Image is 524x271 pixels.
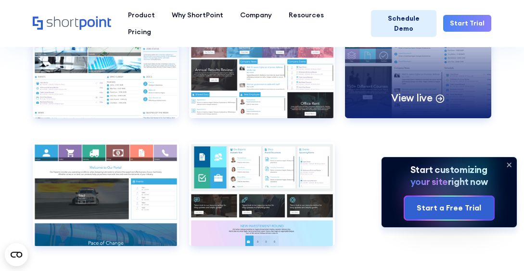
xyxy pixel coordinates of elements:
[128,27,151,37] div: Pricing
[33,142,179,259] a: Intranet Layout 7
[405,197,493,220] a: Start a Free Trial
[163,7,231,24] a: Why ShortPoint
[119,24,159,40] a: Pricing
[417,202,481,214] div: Start a Free Trial
[280,7,332,24] a: Resources
[33,14,179,132] a: Intranet Layout 4
[231,7,280,24] a: Company
[371,10,436,37] a: Schedule Demo
[345,14,491,132] a: Intranet Layout 6View live
[240,10,272,20] div: Company
[5,243,28,266] button: Open CMP widget
[289,10,324,20] div: Resources
[172,10,223,20] div: Why ShortPoint
[189,14,335,132] a: Intranet Layout 5
[443,15,491,32] a: Start Trial
[391,91,433,104] p: View live
[189,142,335,259] a: Intranet Layout 8
[33,16,111,31] a: Home
[128,10,155,20] div: Product
[119,7,163,24] a: Product
[351,160,524,271] iframe: Chat Widget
